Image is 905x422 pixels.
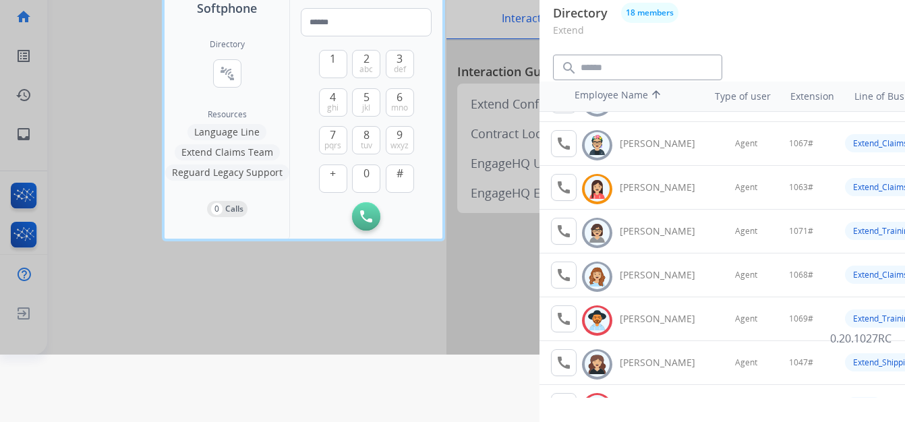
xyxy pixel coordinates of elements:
mat-icon: call [556,267,572,283]
mat-icon: call [556,223,572,239]
button: 7pqrs [319,126,347,154]
span: tuv [361,140,372,151]
span: Agent [735,270,757,280]
span: 1 [330,51,336,67]
div: [PERSON_NAME] [620,356,710,369]
span: ghi [327,102,339,113]
button: 0 [352,164,380,193]
h2: Directory [210,39,245,50]
span: 2 [363,51,370,67]
button: 1 [319,50,347,78]
img: avatar [587,266,607,287]
p: Directory [553,4,608,22]
span: 1068# [789,270,813,280]
mat-icon: search [561,60,577,76]
img: avatar [587,222,607,243]
button: 18 members [621,3,678,23]
button: 2abc [352,50,380,78]
button: Language Line [187,124,266,140]
img: avatar [587,179,607,200]
th: Extension [784,83,841,110]
span: 1071# [789,226,813,237]
span: + [330,165,336,181]
span: Resources [208,109,247,120]
button: 4ghi [319,88,347,117]
img: call-button [360,210,372,222]
p: 0 [211,203,223,215]
div: [PERSON_NAME] [620,224,710,238]
span: Agent [735,182,757,193]
mat-icon: call [556,311,572,327]
img: avatar [587,354,607,375]
span: Agent [735,226,757,237]
div: [PERSON_NAME] [620,137,710,150]
span: 5 [363,89,370,105]
p: 0.20.1027RC [830,330,892,346]
span: 1047# [789,357,813,368]
mat-icon: arrow_upward [648,88,664,104]
span: 8 [363,127,370,143]
span: 1067# [789,138,813,149]
span: wxyz [390,140,409,151]
div: [PERSON_NAME] [620,268,710,282]
button: 9wxyz [386,126,414,154]
div: [PERSON_NAME] [620,181,710,194]
span: 9 [397,127,403,143]
button: # [386,164,414,193]
span: # [397,165,403,181]
span: def [394,64,406,75]
button: Reguard Legacy Support [165,164,289,181]
span: Agent [735,313,757,324]
button: + [319,164,347,193]
button: 6mno [386,88,414,117]
th: Employee Name [568,82,689,111]
span: 1063# [789,182,813,193]
img: avatar [587,135,607,156]
img: avatar [587,310,607,331]
span: mno [391,102,408,113]
button: 3def [386,50,414,78]
div: [PERSON_NAME] [620,312,710,326]
span: Agent [735,138,757,149]
button: Extend Claims Team [175,144,280,160]
span: Agent [735,357,757,368]
p: Calls [225,203,243,215]
mat-icon: call [556,135,572,152]
span: 6 [397,89,403,105]
span: jkl [362,102,370,113]
mat-icon: connect_without_contact [219,65,235,82]
span: 1069# [789,313,813,324]
button: 0Calls [207,201,247,217]
span: 7 [330,127,336,143]
span: 4 [330,89,336,105]
mat-icon: call [556,179,572,195]
button: 8tuv [352,126,380,154]
th: Type of user [696,83,778,110]
button: 5jkl [352,88,380,117]
span: 0 [363,165,370,181]
span: 3 [397,51,403,67]
span: pqrs [324,140,341,151]
mat-icon: call [556,355,572,371]
div: Agent [845,397,883,415]
span: abc [359,64,373,75]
